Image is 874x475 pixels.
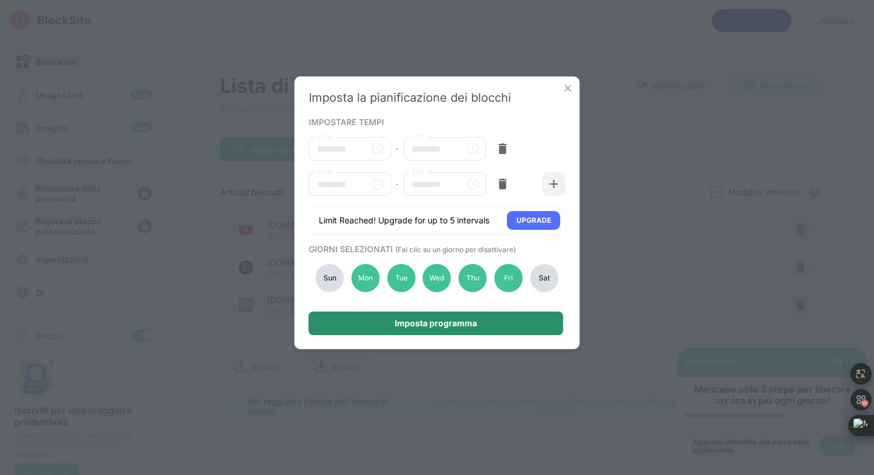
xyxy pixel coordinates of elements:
[366,137,389,160] button: Choose time, selected time is 4:00 AM
[562,82,574,94] img: x-button.svg
[351,264,379,292] div: Mon
[317,132,332,142] label: Start
[395,142,399,155] div: -
[412,167,424,177] label: End
[412,132,424,142] label: End
[316,264,344,292] div: Sun
[317,167,332,177] label: Start
[319,215,489,226] div: Limit Reached! Upgrade for up to 5 intervals
[530,264,558,292] div: Sat
[461,172,485,196] button: Choose time, selected time is 8:00 PM
[459,264,487,292] div: Thu
[423,264,451,292] div: Wed
[366,172,389,196] button: Choose time, selected time is 2:30 PM
[461,137,485,160] button: Choose time, selected time is 1:00 PM
[395,178,399,190] div: -
[516,215,551,226] div: UPGRADE
[387,264,415,292] div: Tue
[309,117,563,126] div: IMPOSTARE TEMPI
[395,319,477,328] div: Imposta programma
[309,244,563,254] div: GIORNI SELEZIONATI
[395,245,516,254] span: (Fai clic su un giorno per disattivare)
[495,264,523,292] div: Fri
[309,91,566,105] div: Imposta la pianificazione dei blocchi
